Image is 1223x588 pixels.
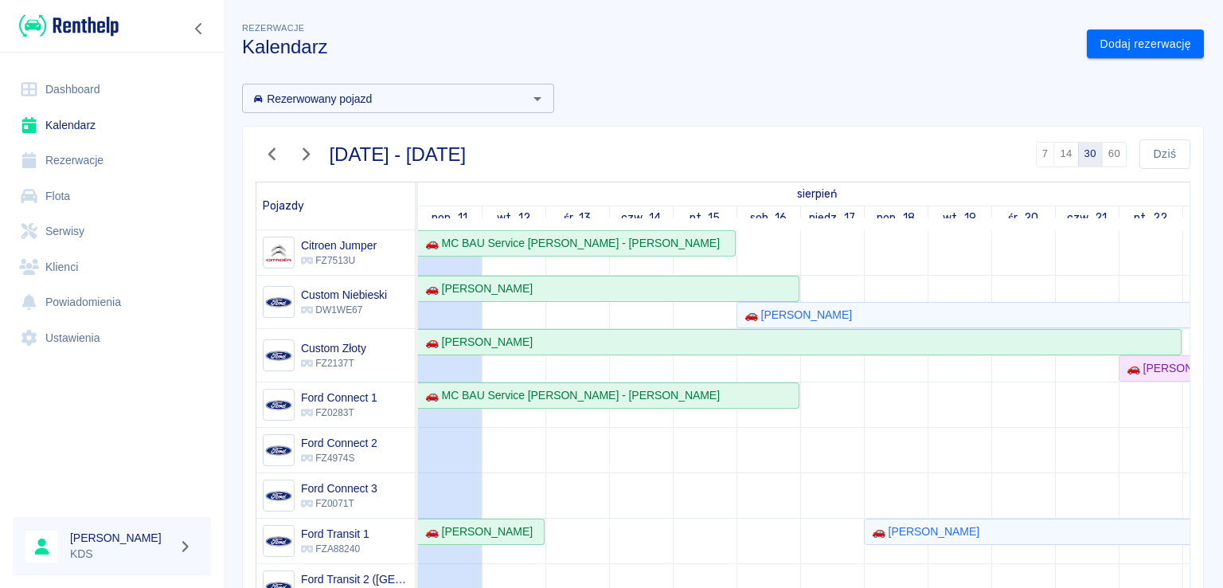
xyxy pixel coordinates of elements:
img: Image [265,240,291,266]
h6: Ford Connect 1 [301,390,377,406]
img: Image [265,343,291,369]
p: FZA88240 [301,542,369,556]
a: 11 sierpnia 2025 [428,206,471,229]
img: Renthelp logo [19,13,119,39]
a: Dashboard [13,72,211,108]
p: KDS [70,546,172,563]
a: Powiadomienia [13,284,211,320]
p: FZ0071T [301,496,377,511]
h6: Custom Złoty [301,340,366,356]
img: Image [265,392,291,418]
a: 21 sierpnia 2025 [1063,206,1111,229]
h6: Ford Transit 1 [301,526,369,542]
a: Serwisy [13,214,211,249]
h6: Custom Niebieski [301,287,387,303]
h6: [PERSON_NAME] [70,530,172,546]
p: FZ2137T [301,356,366,370]
h6: Ford Connect 2 [301,435,377,451]
h6: Ford Connect 3 [301,480,377,496]
div: 🚗 [PERSON_NAME] [738,307,852,323]
h6: Citroen Jumper [301,237,377,253]
button: Otwórz [526,88,549,110]
a: 20 sierpnia 2025 [1004,206,1042,229]
a: 18 sierpnia 2025 [873,206,919,229]
a: 19 sierpnia 2025 [939,206,980,229]
button: Dziś [1139,139,1190,169]
div: 🚗 [PERSON_NAME] [865,523,979,540]
a: Klienci [13,249,211,285]
div: 🚗 [PERSON_NAME] [419,334,533,351]
h3: [DATE] - [DATE] [330,143,467,166]
a: 11 sierpnia 2025 [793,182,841,206]
p: FZ0283T [301,406,377,420]
button: Zwiń nawigację [187,18,211,39]
h3: Kalendarz [242,36,1074,58]
a: 15 sierpnia 2025 [686,206,725,229]
img: Image [265,528,291,555]
a: 12 sierpnia 2025 [493,206,534,229]
a: Dodaj rezerwację [1087,29,1204,59]
button: 30 dni [1078,142,1103,167]
p: FZ7513U [301,253,377,268]
img: Image [265,289,291,316]
span: Pojazdy [263,199,304,213]
a: 13 sierpnia 2025 [560,206,596,229]
span: Rezerwacje [242,23,304,33]
p: FZ4974S [301,451,377,465]
a: 16 sierpnia 2025 [746,206,791,229]
a: 22 sierpnia 2025 [1130,206,1171,229]
div: 🚗 [PERSON_NAME] [419,280,533,297]
button: 7 dni [1036,142,1055,167]
h6: Ford Transit 2 (Niemcy) [301,571,408,587]
a: Kalendarz [13,108,211,143]
a: Ustawienia [13,320,211,356]
a: Flota [13,178,211,214]
a: Rezerwacje [13,143,211,178]
input: Wyszukaj i wybierz pojazdy... [247,88,523,108]
div: 🚗 MC BAU Service [PERSON_NAME] - [PERSON_NAME] [419,387,720,404]
a: Renthelp logo [13,13,119,39]
a: 17 sierpnia 2025 [805,206,859,229]
div: 🚗 MC BAU Service [PERSON_NAME] - [PERSON_NAME] [419,235,720,252]
div: 🚗 [PERSON_NAME] [419,523,533,540]
img: Image [265,483,291,509]
p: DW1WE67 [301,303,387,317]
button: 60 dni [1102,142,1127,167]
img: Image [265,437,291,464]
a: 14 sierpnia 2025 [617,206,665,229]
button: 14 dni [1053,142,1078,167]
